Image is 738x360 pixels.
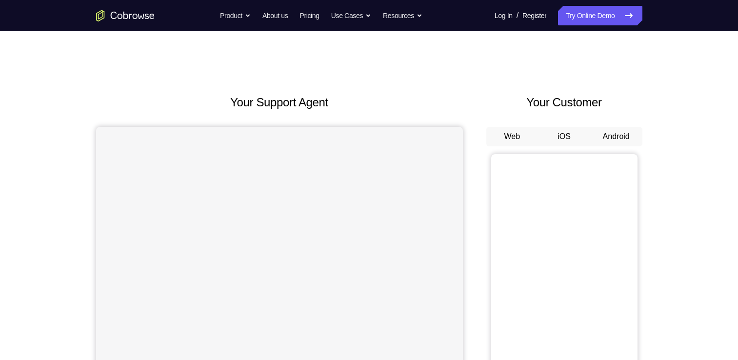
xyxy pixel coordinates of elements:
[486,94,642,111] h2: Your Customer
[299,6,319,25] a: Pricing
[262,6,288,25] a: About us
[486,127,539,146] button: Web
[522,6,546,25] a: Register
[517,10,519,21] span: /
[96,94,463,111] h2: Your Support Agent
[495,6,513,25] a: Log In
[590,127,642,146] button: Android
[538,127,590,146] button: iOS
[220,6,251,25] button: Product
[558,6,642,25] a: Try Online Demo
[331,6,371,25] button: Use Cases
[383,6,422,25] button: Resources
[96,10,155,21] a: Go to the home page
